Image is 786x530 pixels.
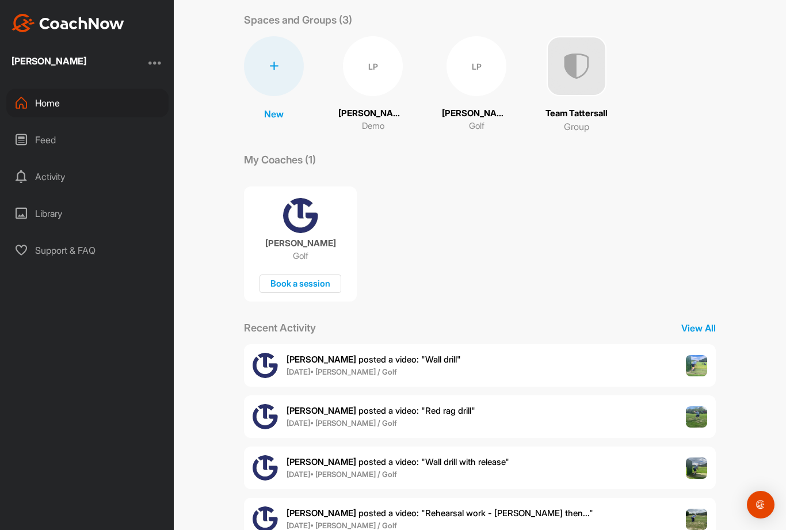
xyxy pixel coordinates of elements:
[287,354,356,365] b: [PERSON_NAME]
[244,320,316,335] p: Recent Activity
[253,404,278,429] img: user avatar
[287,367,397,376] b: [DATE] • [PERSON_NAME] / Golf
[338,107,407,120] p: [PERSON_NAME]
[6,199,169,228] div: Library
[547,36,606,96] img: uAAAAAElFTkSuQmCC
[469,120,484,133] p: Golf
[6,162,169,191] div: Activity
[564,120,589,134] p: Group
[283,198,318,233] img: coach avatar
[287,456,356,467] b: [PERSON_NAME]
[686,457,708,479] img: post image
[287,405,475,416] span: posted a video : " Red rag drill "
[686,406,708,428] img: post image
[287,508,356,518] b: [PERSON_NAME]
[6,236,169,265] div: Support & FAQ
[6,89,169,117] div: Home
[287,456,509,467] span: posted a video : " Wall drill with release "
[12,14,124,32] img: CoachNow
[287,470,397,479] b: [DATE] • [PERSON_NAME] / Golf
[287,418,397,428] b: [DATE] • [PERSON_NAME] / Golf
[265,238,336,249] p: [PERSON_NAME]
[747,491,774,518] div: Open Intercom Messenger
[442,36,511,134] a: LP[PERSON_NAME]Golf
[338,36,407,134] a: LP[PERSON_NAME]Demo
[681,321,716,335] p: View All
[244,12,352,28] p: Spaces and Groups (3)
[287,521,397,530] b: [DATE] • [PERSON_NAME] / Golf
[545,36,608,134] a: Team TattersallGroup
[260,274,341,293] div: Book a session
[253,455,278,481] img: user avatar
[362,120,384,133] p: Demo
[442,107,511,120] p: [PERSON_NAME]
[6,125,169,154] div: Feed
[293,250,308,262] p: Golf
[287,405,356,416] b: [PERSON_NAME]
[447,36,506,96] div: LP
[244,152,316,167] p: My Coaches (1)
[264,107,284,121] p: New
[686,355,708,377] img: post image
[343,36,403,96] div: LP
[287,354,461,365] span: posted a video : " Wall drill "
[253,353,278,378] img: user avatar
[545,107,608,120] p: Team Tattersall
[287,508,593,518] span: posted a video : " Rehearsal work - [PERSON_NAME] then... "
[12,56,86,66] div: [PERSON_NAME]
